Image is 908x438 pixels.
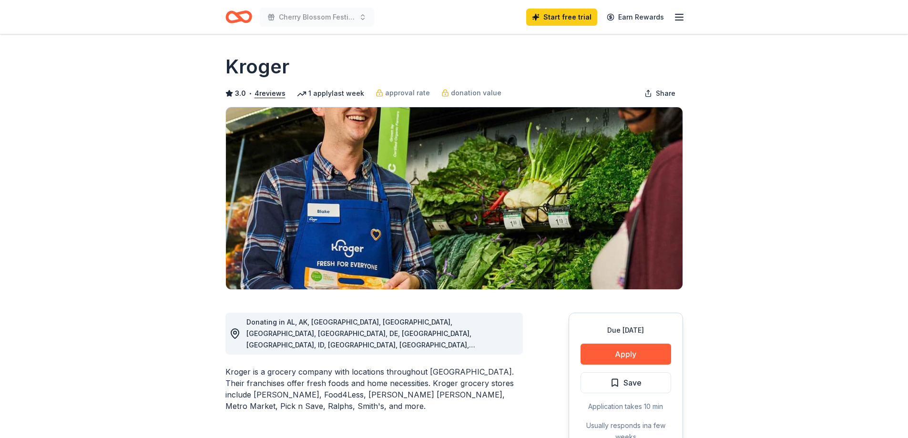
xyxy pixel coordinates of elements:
[441,87,501,99] a: donation value
[451,87,501,99] span: donation value
[260,8,374,27] button: Cherry Blossom Festival
[225,366,523,412] div: Kroger is a grocery company with locations throughout [GEOGRAPHIC_DATA]. Their franchises offer f...
[376,87,430,99] a: approval rate
[225,53,289,80] h1: Kroger
[581,401,671,412] div: Application takes 10 min
[226,107,683,289] img: Image for Kroger
[225,6,252,28] a: Home
[235,88,246,99] span: 3.0
[581,372,671,393] button: Save
[656,88,675,99] span: Share
[248,90,252,97] span: •
[601,9,670,26] a: Earn Rewards
[581,325,671,336] div: Due [DATE]
[255,88,286,99] button: 4reviews
[279,11,355,23] span: Cherry Blossom Festival
[385,87,430,99] span: approval rate
[581,344,671,365] button: Apply
[297,88,364,99] div: 1 apply last week
[623,377,642,389] span: Save
[526,9,597,26] a: Start free trial
[637,84,683,103] button: Share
